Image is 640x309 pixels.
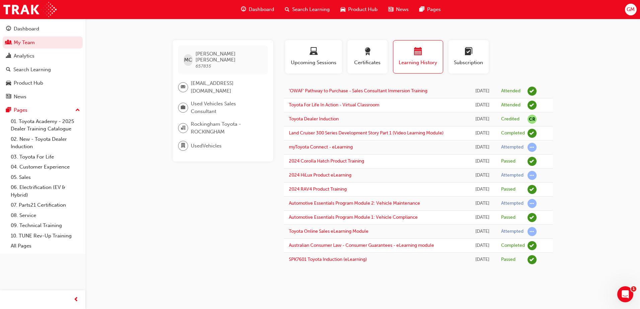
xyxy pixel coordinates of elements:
[474,87,491,95] div: Thu Apr 10 2025 09:00:00 GMT+0800 (Australian Western Standard Time)
[388,5,393,14] span: news-icon
[454,59,484,67] span: Subscription
[501,214,515,221] div: Passed
[3,50,83,62] a: Analytics
[528,171,537,180] span: learningRecordVerb_ATTEMPT-icon
[627,6,635,13] span: GM
[398,59,438,67] span: Learning History
[340,5,345,14] span: car-icon
[14,106,27,114] div: Pages
[474,200,491,207] div: Fri Jan 24 2025 16:07:05 GMT+0800 (Australian Western Standard Time)
[289,172,351,178] a: 2024 HiLux Product eLearning
[528,185,537,194] span: learningRecordVerb_PASS-icon
[528,143,537,152] span: learningRecordVerb_ATTEMPT-icon
[289,214,418,220] a: Automotive Essentials Program Module 1: Vehicle Compliance
[501,200,524,207] div: Attempted
[279,3,335,16] a: search-iconSearch Learning
[8,172,83,183] a: 05. Sales
[8,200,83,210] a: 07. Parts21 Certification
[501,116,519,122] div: Credited
[289,88,427,94] a: 'OWAF' Pathway to Purchase - Sales Consultant Immersion Training
[501,102,521,108] div: Attended
[474,228,491,235] div: Thu Jan 23 2025 14:24:06 GMT+0800 (Australian Western Standard Time)
[528,213,537,222] span: learningRecordVerb_PASS-icon
[195,51,262,63] span: [PERSON_NAME] [PERSON_NAME]
[449,40,489,74] button: Subscription
[396,6,409,13] span: News
[191,100,262,115] span: Used Vehicles Sales Consultant
[474,242,491,249] div: Thu Jan 23 2025 14:23:31 GMT+0800 (Australian Western Standard Time)
[181,124,185,132] span: organisation-icon
[474,186,491,193] div: Thu Mar 13 2025 14:31:24 GMT+0800 (Australian Western Standard Time)
[3,91,83,103] a: News
[241,5,246,14] span: guage-icon
[501,242,525,249] div: Completed
[75,106,80,115] span: up-icon
[528,87,537,96] span: learningRecordVerb_ATTEND-icon
[289,242,434,248] a: Australian Consumer Law - Consumer Guarantees - eLearning module
[74,296,79,304] span: prev-icon
[528,241,537,250] span: learningRecordVerb_COMPLETE-icon
[191,142,222,150] span: UsedVehicles
[474,129,491,137] div: Thu Mar 13 2025 15:27:02 GMT+0800 (Australian Western Standard Time)
[310,47,318,57] span: laptop-icon
[289,228,369,234] a: Toyota Online Sales eLearning Module
[501,186,515,193] div: Passed
[3,77,83,89] a: Product Hub
[14,79,43,87] div: Product Hub
[528,255,537,264] span: learningRecordVerb_PASS-icon
[3,21,83,104] button: DashboardMy TeamAnalyticsSearch LearningProduct HubNews
[501,158,515,165] div: Passed
[528,115,537,124] span: null-icon
[289,256,367,262] a: SPK7601 Toyota Induction (eLearning)
[8,134,83,152] a: 02. New - Toyota Dealer Induction
[8,182,83,200] a: 06. Electrification (EV & Hybrid)
[617,286,633,302] iframe: Intercom live chat
[14,93,26,101] div: News
[289,144,353,150] a: myToyota Connect - eLearning
[528,101,537,110] span: learningRecordVerb_ATTEND-icon
[289,200,420,206] a: Automotive Essentials Program Module 2: Vehicle Maintenance
[501,172,524,179] div: Attempted
[13,66,51,74] div: Search Learning
[474,172,491,179] div: Thu Mar 13 2025 14:31:58 GMT+0800 (Australian Western Standard Time)
[528,199,537,208] span: learningRecordVerb_ATTEMPT-icon
[184,56,192,64] span: MC
[181,141,185,150] span: department-icon
[335,3,383,16] a: car-iconProduct Hub
[528,129,537,138] span: learningRecordVerb_COMPLETE-icon
[474,158,491,165] div: Thu Mar 13 2025 15:08:35 GMT+0800 (Australian Western Standard Time)
[289,158,364,164] a: 2024 Corolla Hatch Product Training
[501,88,521,94] div: Attended
[6,94,11,100] span: news-icon
[289,102,379,108] a: Toyota For Life In Action - Virtual Classroom
[236,3,279,16] a: guage-iconDashboard
[414,47,422,57] span: calendar-icon
[8,152,83,162] a: 03. Toyota For Life
[289,116,339,122] a: Toyota Dealer Induction
[414,3,446,16] a: pages-iconPages
[191,80,262,95] span: [EMAIL_ADDRESS][DOMAIN_NAME]
[6,26,11,32] span: guage-icon
[3,64,83,76] a: Search Learning
[249,6,274,13] span: Dashboard
[8,220,83,231] a: 09. Technical Training
[3,104,83,116] button: Pages
[181,83,185,92] span: email-icon
[625,4,637,15] button: GM
[195,63,211,69] span: 657835
[465,47,473,57] span: learningplan-icon
[3,36,83,49] a: My Team
[364,47,372,57] span: award-icon
[474,143,491,151] div: Thu Mar 13 2025 15:08:59 GMT+0800 (Australian Western Standard Time)
[6,67,11,73] span: search-icon
[181,103,185,112] span: briefcase-icon
[427,6,441,13] span: Pages
[528,157,537,166] span: learningRecordVerb_PASS-icon
[191,120,262,135] span: Rockingham Toyota - ROCKINGHAM
[501,228,524,235] div: Attempted
[6,107,11,113] span: pages-icon
[347,40,388,74] button: Certificates
[6,53,11,59] span: chart-icon
[8,162,83,172] a: 04. Customer Experience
